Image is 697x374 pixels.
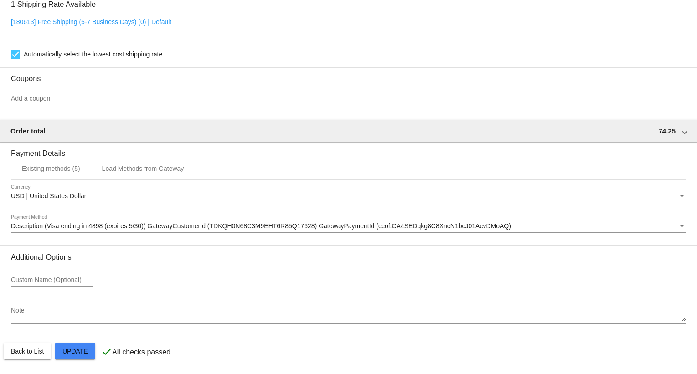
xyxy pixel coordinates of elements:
[11,348,44,355] span: Back to List
[11,192,86,200] span: USD | United States Dollar
[11,18,171,26] a: [180613] Free Shipping (5-7 Business Days) (0) | Default
[11,142,686,158] h3: Payment Details
[62,348,88,355] span: Update
[4,343,51,359] button: Back to List
[11,223,686,230] mat-select: Payment Method
[11,67,686,83] h3: Coupons
[55,343,95,359] button: Update
[11,193,686,200] mat-select: Currency
[24,49,162,60] span: Automatically select the lowest cost shipping rate
[658,127,676,135] span: 74.25
[11,277,93,284] input: Custom Name (Optional)
[11,222,511,230] span: Description (Visa ending in 4898 (expires 5/30)) GatewayCustomerId (TDKQH0N68C3M9EHT6R85Q17628) G...
[11,95,686,102] input: Add a coupon
[102,165,184,172] div: Load Methods from Gateway
[10,127,46,135] span: Order total
[22,165,80,172] div: Existing methods (5)
[112,348,170,356] p: All checks passed
[11,253,686,261] h3: Additional Options
[101,346,112,357] mat-icon: check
